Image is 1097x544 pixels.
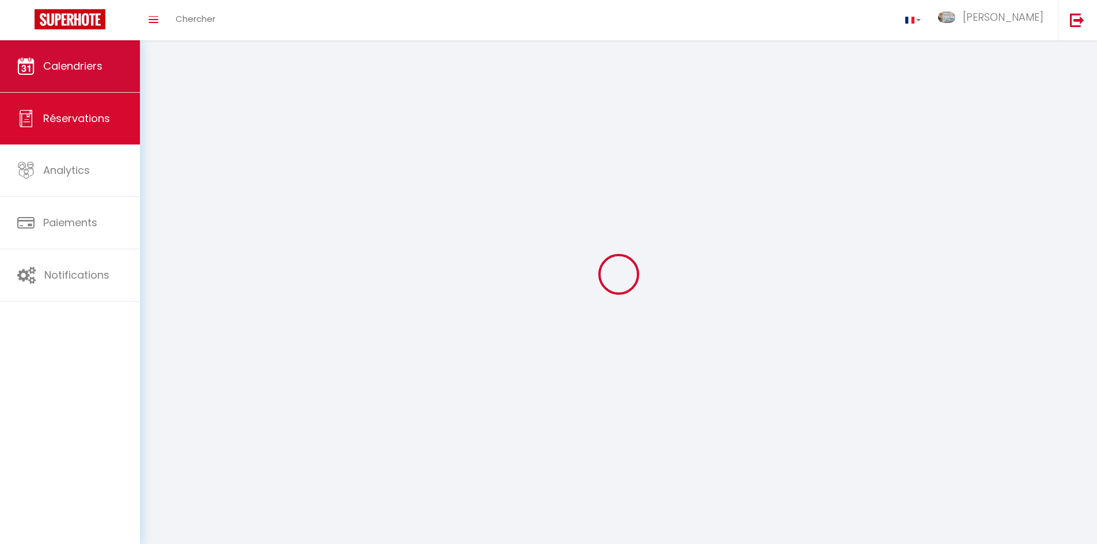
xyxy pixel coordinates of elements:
span: [PERSON_NAME] [963,10,1043,24]
span: Notifications [44,268,109,282]
img: logout [1070,13,1084,27]
img: ... [938,12,955,23]
img: Super Booking [35,9,105,29]
span: Calendriers [43,59,103,73]
span: Paiements [43,215,97,230]
span: Réservations [43,111,110,125]
span: Chercher [176,13,215,25]
span: Analytics [43,163,90,177]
